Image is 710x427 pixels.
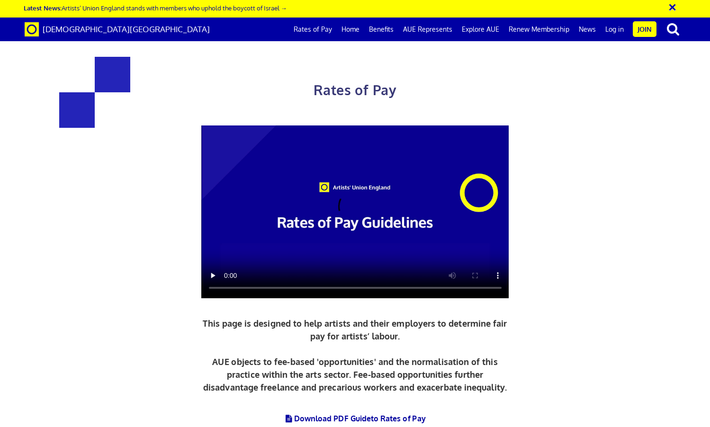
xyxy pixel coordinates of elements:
a: Join [633,21,656,37]
button: search [658,19,688,39]
a: Brand [DEMOGRAPHIC_DATA][GEOGRAPHIC_DATA] [18,18,217,41]
a: Latest News:Artists’ Union England stands with members who uphold the boycott of Israel → [24,4,287,12]
span: [DEMOGRAPHIC_DATA][GEOGRAPHIC_DATA] [43,24,210,34]
p: This page is designed to help artists and their employers to determine fair pay for artists’ labo... [200,317,510,394]
span: to Rates of Pay [371,414,426,423]
a: Download PDF Guideto Rates of Pay [284,414,426,423]
a: AUE Represents [398,18,457,41]
a: Renew Membership [504,18,574,41]
span: Rates of Pay [314,81,396,98]
a: Log in [601,18,629,41]
a: Rates of Pay [289,18,337,41]
strong: Latest News: [24,4,62,12]
a: News [574,18,601,41]
a: Home [337,18,364,41]
a: Benefits [364,18,398,41]
a: Explore AUE [457,18,504,41]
